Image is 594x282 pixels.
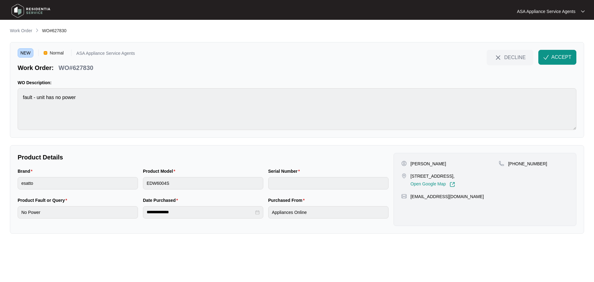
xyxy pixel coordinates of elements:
img: map-pin [401,193,407,199]
img: dropdown arrow [581,10,585,13]
input: Product Model [143,177,263,189]
img: close-Icon [494,54,502,61]
label: Purchased From [268,197,307,203]
p: Work Order: [18,63,54,72]
p: [STREET_ADDRESS], [411,173,455,179]
label: Brand [18,168,35,174]
span: DECLINE [504,54,526,61]
img: Vercel Logo [44,51,47,55]
input: Date Purchased [147,209,254,215]
img: chevron-right [35,28,40,33]
p: [PHONE_NUMBER] [508,161,547,167]
a: Work Order [9,28,33,34]
span: WO#627830 [42,28,67,33]
img: residentia service logo [9,2,53,20]
label: Product Fault or Query [18,197,70,203]
button: close-IconDECLINE [487,50,533,65]
p: ASA Appliance Service Agents [76,51,135,58]
span: Normal [47,48,66,58]
span: ACCEPT [551,54,571,61]
p: [EMAIL_ADDRESS][DOMAIN_NAME] [411,193,484,200]
p: WO#627830 [58,63,93,72]
span: NEW [18,48,33,58]
img: Link-External [450,182,455,187]
img: map-pin [401,173,407,179]
img: check-Icon [543,54,549,60]
label: Serial Number [268,168,302,174]
p: WO Description: [18,80,576,86]
textarea: fault - unit has no power [18,88,576,130]
p: ASA Appliance Service Agents [517,8,575,15]
input: Product Fault or Query [18,206,138,219]
label: Date Purchased [143,197,180,203]
button: check-IconACCEPT [538,50,576,65]
input: Brand [18,177,138,189]
img: map-pin [499,161,504,166]
img: user-pin [401,161,407,166]
input: Purchased From [268,206,389,219]
a: Open Google Map [411,182,455,187]
p: Work Order [10,28,32,34]
p: Product Details [18,153,389,162]
p: [PERSON_NAME] [411,161,446,167]
label: Product Model [143,168,178,174]
input: Serial Number [268,177,389,189]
